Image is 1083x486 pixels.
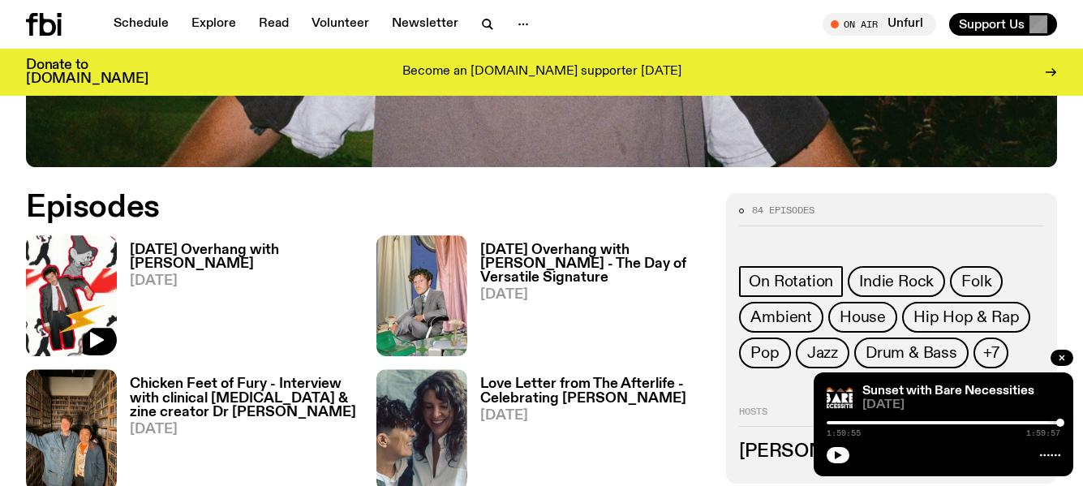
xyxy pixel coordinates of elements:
[828,302,897,333] a: House
[866,344,957,362] span: Drum & Bass
[840,18,928,30] span: Tune in live
[983,344,999,362] span: +7
[961,273,991,290] span: Folk
[130,377,357,419] h3: Chicken Feet of Fury - Interview with clinical [MEDICAL_DATA] & zine creator Dr [PERSON_NAME]
[480,409,707,423] span: [DATE]
[130,243,357,271] h3: [DATE] Overhang with [PERSON_NAME]
[902,302,1030,333] a: Hip Hop & Rap
[859,273,934,290] span: Indie Rock
[130,423,357,437] span: [DATE]
[1026,429,1060,437] span: 1:59:57
[949,13,1057,36] button: Support Us
[402,65,681,80] p: Become an [DOMAIN_NAME] supporter [DATE]
[973,338,1009,368] button: +7
[480,243,707,285] h3: [DATE] Overhang with [PERSON_NAME] - The Day of Versatile Signature
[862,399,1060,411] span: [DATE]
[739,338,790,368] a: Pop
[467,243,707,356] a: [DATE] Overhang with [PERSON_NAME] - The Day of Versatile Signature[DATE]
[739,302,823,333] a: Ambient
[117,243,357,356] a: [DATE] Overhang with [PERSON_NAME][DATE]
[382,13,468,36] a: Newsletter
[480,288,707,302] span: [DATE]
[130,274,357,288] span: [DATE]
[862,385,1034,398] a: Sunset with Bare Necessities
[796,338,849,368] a: Jazz
[739,266,843,297] a: On Rotation
[848,266,945,297] a: Indie Rock
[750,344,779,362] span: Pop
[182,13,246,36] a: Explore
[302,13,379,36] a: Volunteer
[26,58,148,86] h3: Donate to [DOMAIN_NAME]
[26,235,117,356] img: Digital collage featuring man in suit and tie, man in bowtie, lightning bolt, cartoon character w...
[840,308,886,326] span: House
[26,193,707,222] h2: Episodes
[749,273,833,290] span: On Rotation
[913,308,1019,326] span: Hip Hop & Rap
[750,308,812,326] span: Ambient
[249,13,299,36] a: Read
[950,266,1003,297] a: Folk
[480,377,707,405] h3: Love Letter from The Afterlife - Celebrating [PERSON_NAME]
[739,443,1044,461] h3: [PERSON_NAME]
[959,17,1025,32] span: Support Us
[752,206,814,215] span: 84 episodes
[827,429,861,437] span: 1:59:55
[376,235,467,356] img: collage of a pastel set with pink curtains and harrie hastings head on a body in a grey suit
[827,385,853,411] img: Bare Necessities
[823,13,936,36] button: On AirUnfurl
[739,407,1044,427] h2: Hosts
[854,338,969,368] a: Drum & Bass
[104,13,178,36] a: Schedule
[807,344,838,362] span: Jazz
